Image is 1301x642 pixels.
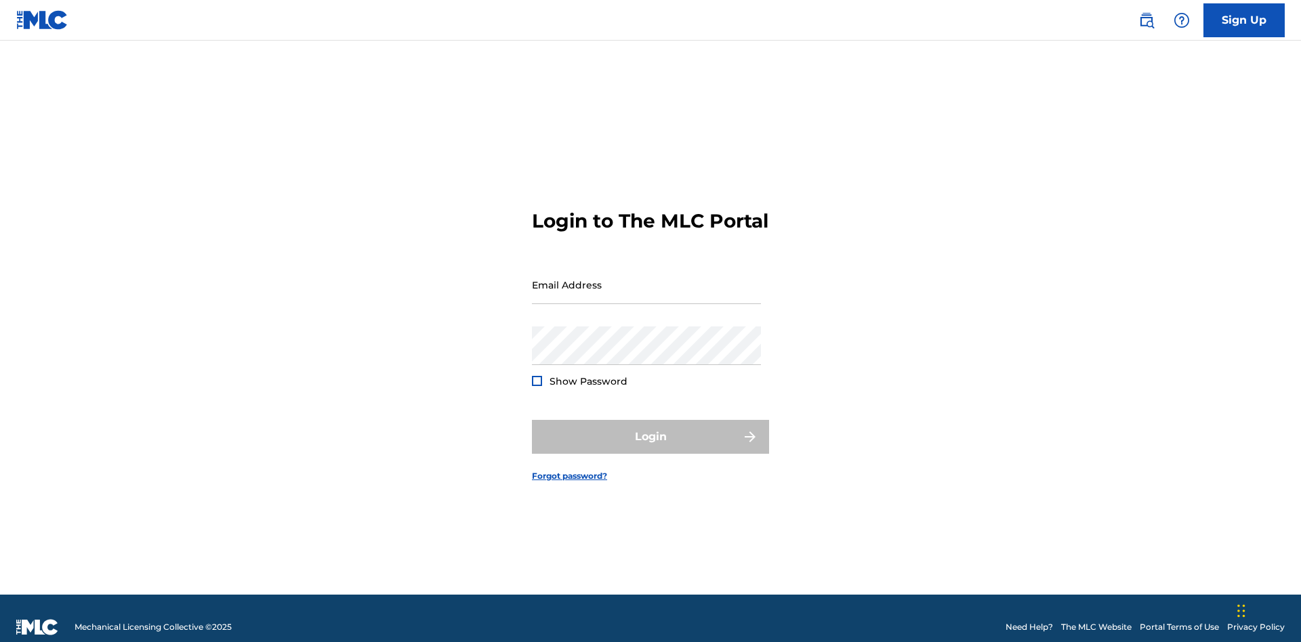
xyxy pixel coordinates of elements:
[1133,7,1160,34] a: Public Search
[1138,12,1155,28] img: search
[1006,621,1053,633] a: Need Help?
[1140,621,1219,633] a: Portal Terms of Use
[1227,621,1285,633] a: Privacy Policy
[75,621,232,633] span: Mechanical Licensing Collective © 2025
[532,209,768,233] h3: Login to The MLC Portal
[550,375,627,387] span: Show Password
[1168,7,1195,34] div: Help
[16,619,58,635] img: logo
[1233,577,1301,642] iframe: Chat Widget
[532,470,607,482] a: Forgot password?
[1174,12,1190,28] img: help
[16,10,68,30] img: MLC Logo
[1203,3,1285,37] a: Sign Up
[1237,591,1245,631] div: Drag
[1061,621,1132,633] a: The MLC Website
